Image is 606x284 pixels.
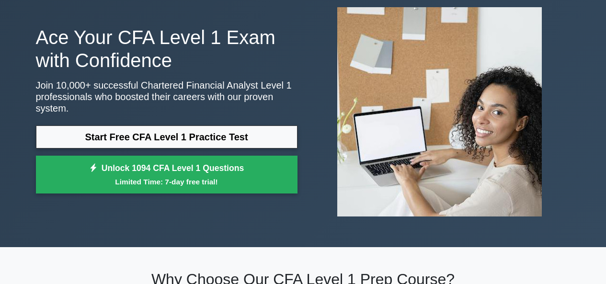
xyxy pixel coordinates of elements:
h1: Ace Your CFA Level 1 Exam with Confidence [36,26,297,72]
p: Join 10,000+ successful Chartered Financial Analyst Level 1 professionals who boosted their caree... [36,80,297,114]
small: Limited Time: 7-day free trial! [48,176,286,187]
a: Unlock 1094 CFA Level 1 QuestionsLimited Time: 7-day free trial! [36,156,297,194]
a: Start Free CFA Level 1 Practice Test [36,125,297,148]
